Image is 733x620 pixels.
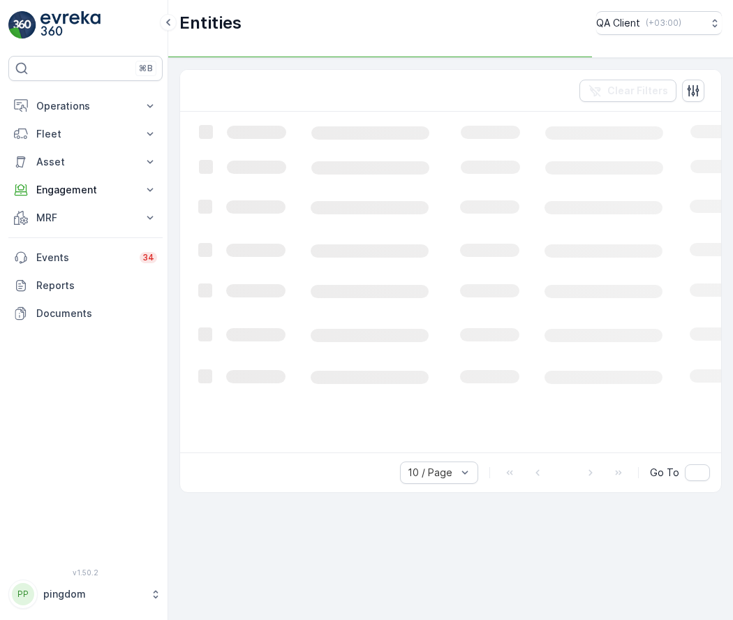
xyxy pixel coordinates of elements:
[36,183,135,197] p: Engagement
[36,155,135,169] p: Asset
[607,84,668,98] p: Clear Filters
[36,127,135,141] p: Fleet
[8,272,163,300] a: Reports
[12,583,34,605] div: PP
[8,176,163,204] button: Engagement
[8,568,163,577] span: v 1.50.2
[40,11,101,39] img: logo_light-DOdMpM7g.png
[36,279,157,293] p: Reports
[36,307,157,320] p: Documents
[646,17,681,29] p: ( +03:00 )
[650,466,679,480] span: Go To
[8,580,163,609] button: PPpingdom
[579,80,676,102] button: Clear Filters
[8,148,163,176] button: Asset
[8,300,163,327] a: Documents
[8,204,163,232] button: MRF
[8,92,163,120] button: Operations
[8,120,163,148] button: Fleet
[142,252,154,263] p: 34
[139,63,153,74] p: ⌘B
[179,12,242,34] p: Entities
[36,211,135,225] p: MRF
[43,587,143,601] p: pingdom
[596,16,640,30] p: QA Client
[36,251,131,265] p: Events
[8,11,36,39] img: logo
[36,99,135,113] p: Operations
[8,244,163,272] a: Events34
[596,11,722,35] button: QA Client(+03:00)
